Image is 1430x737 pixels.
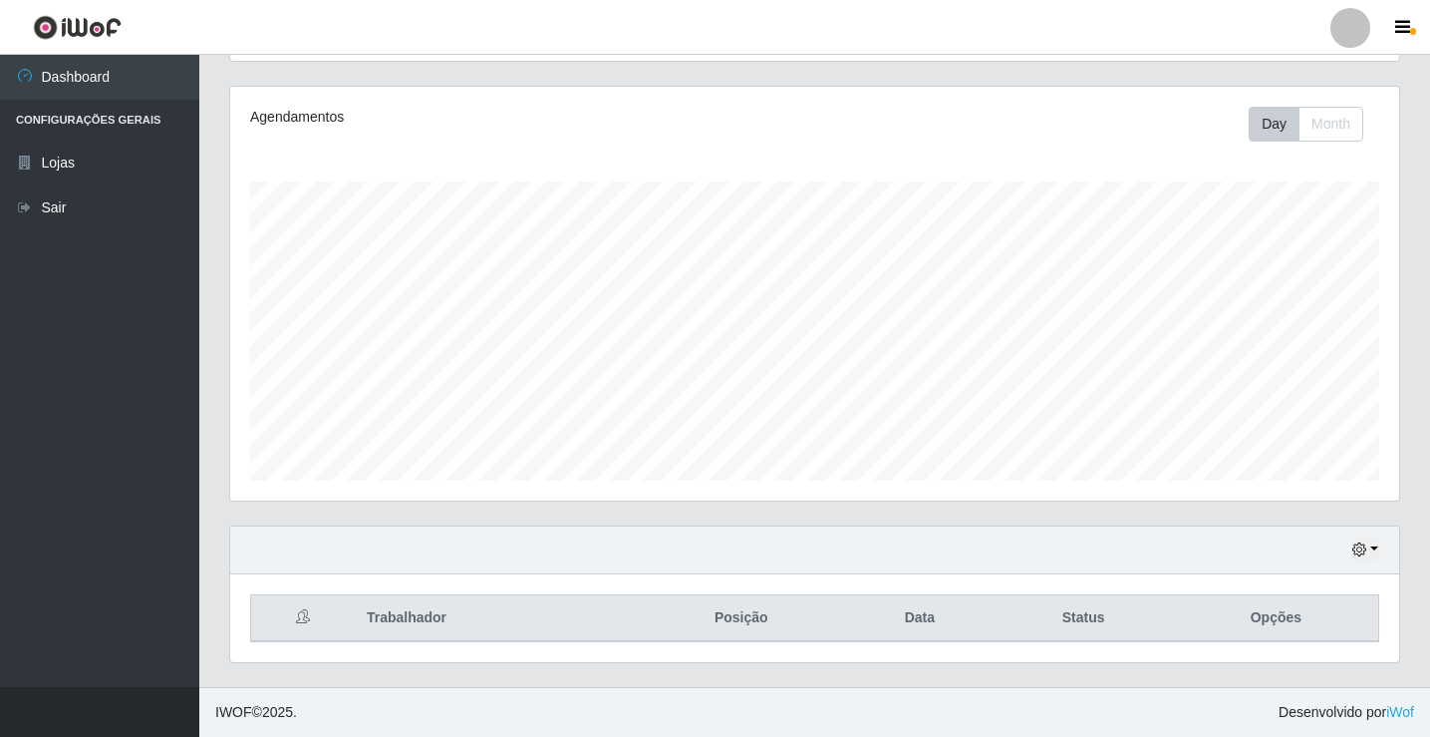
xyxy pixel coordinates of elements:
[1386,704,1414,720] a: iWof
[994,595,1174,642] th: Status
[1298,107,1363,142] button: Month
[215,704,252,720] span: IWOF
[355,595,636,642] th: Trabalhador
[846,595,993,642] th: Data
[215,702,297,723] span: © 2025 .
[1249,107,1379,142] div: Toolbar with button groups
[636,595,846,642] th: Posição
[1174,595,1379,642] th: Opções
[1249,107,1299,142] button: Day
[33,15,122,40] img: CoreUI Logo
[250,107,704,128] div: Agendamentos
[1279,702,1414,723] span: Desenvolvido por
[1249,107,1363,142] div: First group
